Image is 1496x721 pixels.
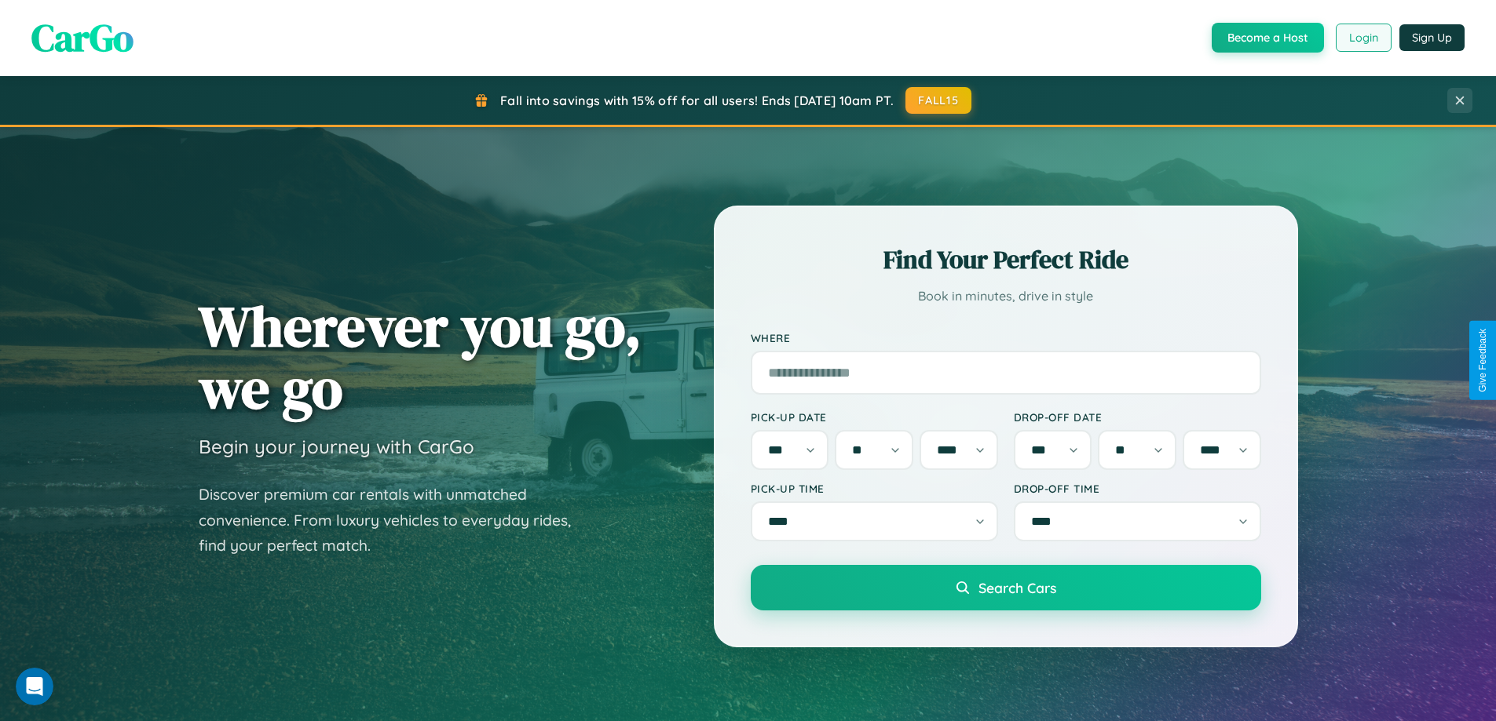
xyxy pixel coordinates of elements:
h3: Begin your journey with CarGo [199,435,474,458]
h2: Find Your Perfect Ride [751,242,1261,277]
iframe: Intercom live chat [16,668,53,705]
p: Book in minutes, drive in style [751,285,1261,308]
label: Pick-up Time [751,482,998,495]
label: Drop-off Date [1014,410,1261,424]
button: Login [1336,24,1392,52]
p: Discover premium car rentals with unmatched convenience. From luxury vehicles to everyday rides, ... [199,482,591,559]
label: Drop-off Time [1014,482,1261,495]
span: CarGo [31,12,134,64]
button: Become a Host [1212,23,1324,53]
button: FALL15 [905,87,971,114]
label: Pick-up Date [751,410,998,424]
button: Search Cars [751,565,1261,610]
span: Fall into savings with 15% off for all users! Ends [DATE] 10am PT. [500,93,894,108]
label: Where [751,331,1261,344]
h1: Wherever you go, we go [199,295,642,419]
div: Give Feedback [1477,329,1488,392]
span: Search Cars [978,579,1056,596]
button: Sign Up [1399,24,1465,51]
